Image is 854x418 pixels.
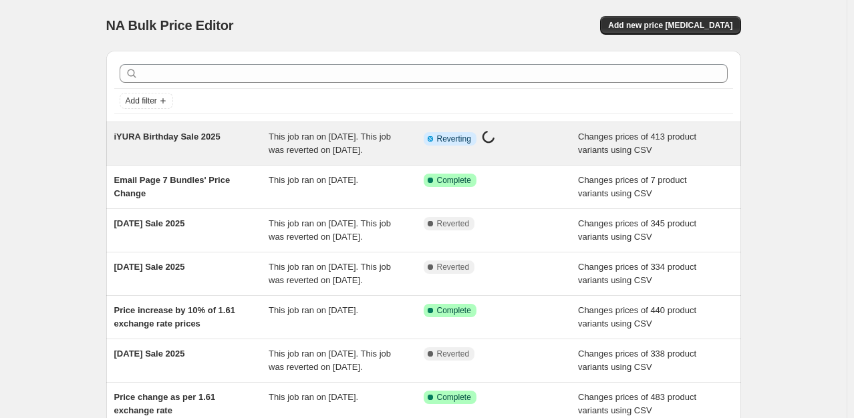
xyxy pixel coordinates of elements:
[114,392,216,415] span: Price change as per 1.61 exchange rate
[437,305,471,316] span: Complete
[269,218,391,242] span: This job ran on [DATE]. This job was reverted on [DATE].
[114,349,185,359] span: [DATE] Sale 2025
[126,95,157,106] span: Add filter
[269,392,358,402] span: This job ran on [DATE].
[437,262,470,272] span: Reverted
[106,18,234,33] span: NA Bulk Price Editor
[578,132,696,155] span: Changes prices of 413 product variants using CSV
[114,175,231,198] span: Email Page 7 Bundles' Price Change
[269,305,358,315] span: This job ran on [DATE].
[269,132,391,155] span: This job ran on [DATE]. This job was reverted on [DATE].
[437,175,471,186] span: Complete
[269,349,391,372] span: This job ran on [DATE]. This job was reverted on [DATE].
[437,392,471,403] span: Complete
[437,218,470,229] span: Reverted
[437,349,470,359] span: Reverted
[578,349,696,372] span: Changes prices of 338 product variants using CSV
[578,262,696,285] span: Changes prices of 334 product variants using CSV
[578,392,696,415] span: Changes prices of 483 product variants using CSV
[114,132,221,142] span: iYURA Birthday Sale 2025
[578,305,696,329] span: Changes prices of 440 product variants using CSV
[114,305,235,329] span: Price increase by 10% of 1.61 exchange rate prices
[114,218,185,228] span: [DATE] Sale 2025
[578,175,687,198] span: Changes prices of 7 product variants using CSV
[437,134,471,144] span: Reverting
[269,175,358,185] span: This job ran on [DATE].
[269,262,391,285] span: This job ran on [DATE]. This job was reverted on [DATE].
[600,16,740,35] button: Add new price [MEDICAL_DATA]
[120,93,173,109] button: Add filter
[114,262,185,272] span: [DATE] Sale 2025
[578,218,696,242] span: Changes prices of 345 product variants using CSV
[608,20,732,31] span: Add new price [MEDICAL_DATA]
